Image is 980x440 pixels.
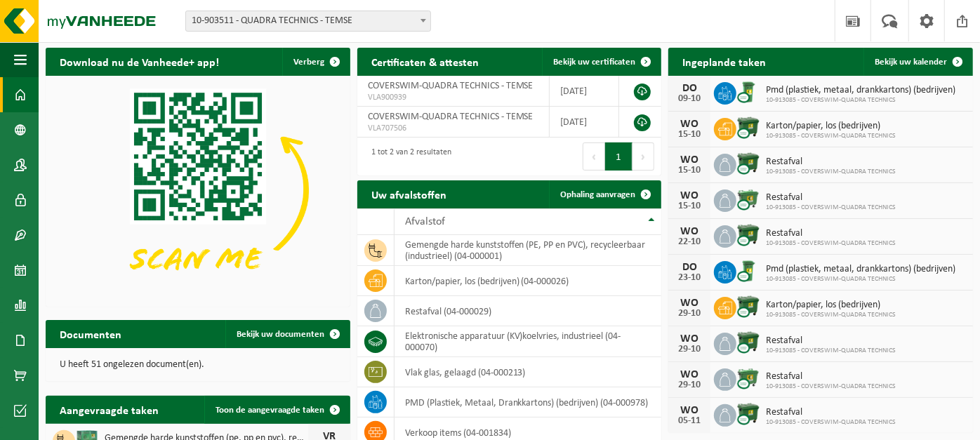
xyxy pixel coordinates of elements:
[736,187,760,211] img: WB-0660-CU
[766,192,896,204] span: Restafval
[675,380,703,390] div: 29-10
[675,166,703,175] div: 15-10
[395,266,662,296] td: karton/papier, los (bedrijven) (04-000026)
[766,156,896,168] span: Restafval
[186,11,430,31] span: 10-903511 - QUADRA TECHNICS - TEMSE
[736,259,760,283] img: WB-0240-CU
[550,107,619,138] td: [DATE]
[736,295,760,319] img: WB-1100-CU
[583,142,605,171] button: Previous
[736,152,760,175] img: WB-1100-CU
[675,119,703,130] div: WO
[60,360,336,370] p: U heeft 51 ongelezen document(en).
[675,416,703,426] div: 05-11
[766,382,896,391] span: 10-913085 - COVERSWIM-QUADRA TECHNICS
[675,190,703,201] div: WO
[766,121,896,132] span: Karton/papier, los (bedrijven)
[675,130,703,140] div: 15-10
[766,132,896,140] span: 10-913085 - COVERSWIM-QUADRA TECHNICS
[46,396,173,423] h2: Aangevraagde taken
[282,48,349,76] button: Verberg
[766,168,896,176] span: 10-913085 - COVERSWIM-QUADRA TECHNICS
[766,347,896,355] span: 10-913085 - COVERSWIM-QUADRA TECHNICS
[237,330,324,339] span: Bekijk uw documenten
[357,180,461,208] h2: Uw afvalstoffen
[675,237,703,247] div: 22-10
[550,76,619,107] td: [DATE]
[560,190,635,199] span: Ophaling aanvragen
[675,154,703,166] div: WO
[675,94,703,104] div: 09-10
[368,112,534,122] span: COVERSWIM-QUADRA TECHNICS - TEMSE
[395,357,662,387] td: vlak glas, gelaagd (04-000213)
[675,83,703,94] div: DO
[766,239,896,248] span: 10-913085 - COVERSWIM-QUADRA TECHNICS
[364,141,451,172] div: 1 tot 2 van 2 resultaten
[675,226,703,237] div: WO
[766,275,955,284] span: 10-913085 - COVERSWIM-QUADRA TECHNICS
[766,371,896,382] span: Restafval
[675,273,703,283] div: 23-10
[766,311,896,319] span: 10-913085 - COVERSWIM-QUADRA TECHNICS
[766,300,896,311] span: Karton/papier, los (bedrijven)
[675,345,703,354] div: 29-10
[766,204,896,212] span: 10-913085 - COVERSWIM-QUADRA TECHNICS
[675,201,703,211] div: 15-10
[675,369,703,380] div: WO
[46,48,233,75] h2: Download nu de Vanheede+ app!
[736,366,760,390] img: WB-0660-CU
[395,235,662,266] td: gemengde harde kunststoffen (PE, PP en PVC), recycleerbaar (industrieel) (04-000001)
[216,406,324,415] span: Toon de aangevraagde taken
[875,58,947,67] span: Bekijk uw kalender
[368,81,534,91] span: COVERSWIM-QUADRA TECHNICS - TEMSE
[766,418,896,427] span: 10-913085 - COVERSWIM-QUADRA TECHNICS
[668,48,780,75] h2: Ingeplande taken
[225,320,349,348] a: Bekijk uw documenten
[46,76,350,304] img: Download de VHEPlus App
[766,228,896,239] span: Restafval
[395,387,662,418] td: PMD (Plastiek, Metaal, Drankkartons) (bedrijven) (04-000978)
[675,298,703,309] div: WO
[736,331,760,354] img: WB-1100-CU
[368,92,538,103] span: VLA900939
[736,223,760,247] img: WB-1100-CU
[675,309,703,319] div: 29-10
[405,216,445,227] span: Afvalstof
[357,48,493,75] h2: Certificaten & attesten
[549,180,660,208] a: Ophaling aanvragen
[736,402,760,426] img: WB-1100-CU
[675,405,703,416] div: WO
[185,11,431,32] span: 10-903511 - QUADRA TECHNICS - TEMSE
[553,58,635,67] span: Bekijk uw certificaten
[675,333,703,345] div: WO
[605,142,633,171] button: 1
[368,123,538,134] span: VLA707506
[633,142,654,171] button: Next
[395,296,662,326] td: restafval (04-000029)
[766,96,955,105] span: 10-913085 - COVERSWIM-QUADRA TECHNICS
[46,320,135,347] h2: Documenten
[395,326,662,357] td: elektronische apparatuur (KV)koelvries, industrieel (04-000070)
[863,48,972,76] a: Bekijk uw kalender
[293,58,324,67] span: Verberg
[766,407,896,418] span: Restafval
[736,80,760,104] img: WB-0240-CU
[542,48,660,76] a: Bekijk uw certificaten
[766,264,955,275] span: Pmd (plastiek, metaal, drankkartons) (bedrijven)
[675,262,703,273] div: DO
[766,85,955,96] span: Pmd (plastiek, metaal, drankkartons) (bedrijven)
[766,335,896,347] span: Restafval
[204,396,349,424] a: Toon de aangevraagde taken
[736,116,760,140] img: WB-1100-CU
